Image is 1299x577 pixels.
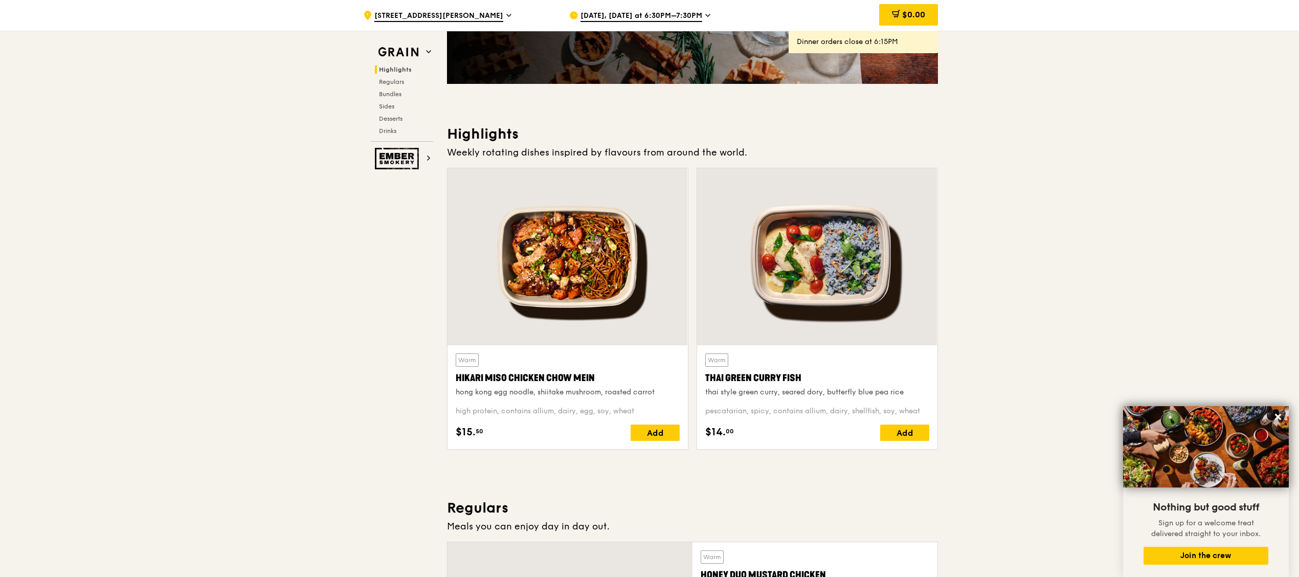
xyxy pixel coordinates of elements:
[379,115,402,122] span: Desserts
[1151,519,1261,538] span: Sign up for a welcome treat delivered straight to your inbox.
[447,145,938,160] div: Weekly rotating dishes inspired by flavours from around the world.
[726,427,734,435] span: 00
[705,425,726,440] span: $14.
[1153,501,1259,514] span: Nothing but good stuff
[456,353,479,367] div: Warm
[631,425,680,441] div: Add
[375,43,422,61] img: Grain web logo
[456,387,680,397] div: hong kong egg noodle, shiitake mushroom, roasted carrot
[580,11,702,22] span: [DATE], [DATE] at 6:30PM–7:30PM
[379,91,401,98] span: Bundles
[797,37,930,47] div: Dinner orders close at 6:15PM
[379,78,404,85] span: Regulars
[880,425,929,441] div: Add
[705,387,929,397] div: thai style green curry, seared dory, butterfly blue pea rice
[456,425,476,440] span: $15.
[701,550,724,564] div: Warm
[379,103,394,110] span: Sides
[456,406,680,416] div: high protein, contains allium, dairy, egg, soy, wheat
[1270,409,1286,425] button: Close
[375,148,422,169] img: Ember Smokery web logo
[705,406,929,416] div: pescatarian, spicy, contains allium, dairy, shellfish, soy, wheat
[374,11,503,22] span: [STREET_ADDRESS][PERSON_NAME]
[476,427,483,435] span: 50
[447,499,938,517] h3: Regulars
[456,371,680,385] div: Hikari Miso Chicken Chow Mein
[902,10,925,19] span: $0.00
[447,519,938,534] div: Meals you can enjoy day in day out.
[1123,406,1289,487] img: DSC07876-Edit02-Large.jpeg
[705,353,728,367] div: Warm
[705,371,929,385] div: Thai Green Curry Fish
[379,66,412,73] span: Highlights
[1144,547,1268,565] button: Join the crew
[447,125,938,143] h3: Highlights
[379,127,396,135] span: Drinks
